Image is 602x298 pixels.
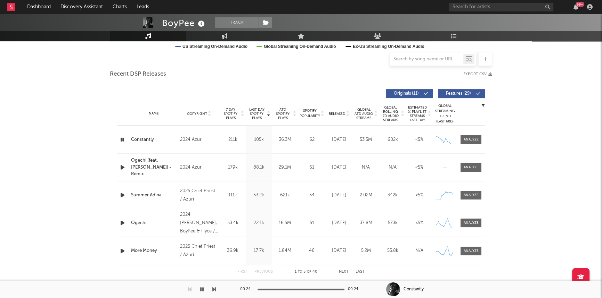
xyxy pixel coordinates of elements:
div: 111k [221,192,244,199]
div: 61 [300,164,324,171]
div: 2.02M [354,192,377,199]
div: 105k [247,136,270,143]
div: 36.9k [221,247,244,254]
div: [DATE] [327,192,351,199]
div: 2025 Chief Priest / Azuri [180,242,218,259]
div: 51 [300,220,324,227]
div: 16.5M [274,220,296,227]
span: Estimated % Playlist Streams Last Day [408,105,427,122]
div: 342k [381,192,404,199]
div: Name [131,111,177,116]
div: 53.5M [354,136,377,143]
button: Last [356,270,365,274]
div: 2024 Azuri [180,163,218,172]
button: Features(29) [438,89,485,98]
div: 2025 Chief Priest / Azuri [180,187,218,204]
span: Global ATD Audio Streams [354,108,373,120]
div: [DATE] [327,136,351,143]
div: 621k [274,192,296,199]
div: 54 [300,192,324,199]
div: 5.2M [354,247,377,254]
div: 573k [381,220,404,227]
div: 62 [300,136,324,143]
div: 2024 [PERSON_NAME], BoyPee & Hyce / Azuri [180,211,218,236]
span: Global Rolling 7D Audio Streams [381,105,400,122]
div: Global Streaming Trend (Last 60D) [434,103,455,124]
div: 211k [221,136,244,143]
input: Search by song name or URL [390,57,463,62]
div: BoyPee [162,17,206,29]
div: 179k [221,164,244,171]
span: Originals ( 11 ) [390,92,422,96]
div: N/A [381,164,404,171]
button: Export CSV [463,72,492,76]
div: 602k [381,136,404,143]
button: Previous [254,270,273,274]
div: 1.84M [274,247,296,254]
div: 53.4k [221,220,244,227]
span: Spotify Popularity [300,108,320,119]
span: of [307,270,311,273]
div: <5% [408,220,431,227]
div: Constantly [404,286,424,292]
div: 00:24 [348,285,362,293]
div: N/A [408,247,431,254]
span: Last Day Spotify Plays [247,108,266,120]
div: 53.2k [247,192,270,199]
button: First [237,270,247,274]
div: 46 [300,247,324,254]
div: 22.1k [247,220,270,227]
div: 99 + [576,2,584,7]
div: [DATE] [327,220,351,227]
div: 37.8M [354,220,377,227]
div: <5% [408,136,431,143]
div: 88.1k [247,164,270,171]
span: to [298,270,302,273]
div: <5% [408,164,431,171]
text: US Streaming On-Demand Audio [182,44,247,49]
a: Summer Adina [131,192,177,199]
button: Next [339,270,349,274]
span: Released [329,112,345,116]
div: 00:24 [240,285,254,293]
div: 29.1M [274,164,296,171]
span: Copyright [187,112,207,116]
text: Ex-US Streaming On-Demand Audio [353,44,424,49]
a: Ogechi [131,220,177,227]
text: Global Streaming On-Demand Audio [264,44,336,49]
input: Search for artists [449,3,553,11]
a: Ogechi (feat. [PERSON_NAME]) - Remix [131,157,177,178]
span: ATD Spotify Plays [274,108,292,120]
div: [DATE] [327,247,351,254]
div: <5% [408,192,431,199]
span: 7 Day Spotify Plays [221,108,240,120]
button: Originals(11) [386,89,433,98]
div: 55.8k [381,247,404,254]
div: N/A [354,164,377,171]
div: [DATE] [327,164,351,171]
a: Constantly [131,136,177,143]
div: 1 5 40 [287,268,325,276]
button: Track [215,17,259,28]
div: 17.7k [247,247,270,254]
button: 99+ [573,4,578,10]
div: 36.3M [274,136,296,143]
span: Features ( 29 ) [442,92,474,96]
a: More Money [131,247,177,254]
span: Recent DSP Releases [110,70,166,78]
div: 2024 Azuri [180,136,218,144]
